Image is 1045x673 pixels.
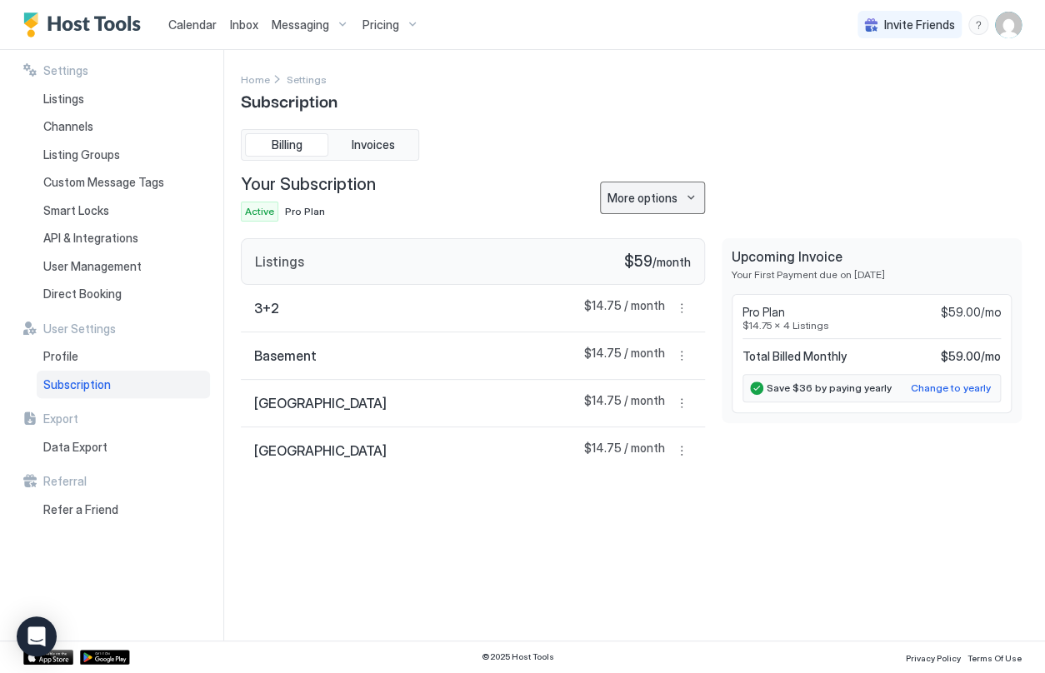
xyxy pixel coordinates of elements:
span: Privacy Policy [906,653,961,663]
span: Billing [272,137,302,152]
a: App Store [23,650,73,665]
span: Invite Friends [884,17,955,32]
span: $59.00 / mo [941,349,1001,364]
a: Refer a Friend [37,496,210,524]
span: Your First Payment due on [DATE] [732,268,1012,281]
div: menu [672,393,692,413]
button: More options [600,182,705,214]
a: Direct Booking [37,280,210,308]
span: Listing Groups [43,147,120,162]
span: $14.75 / month [584,393,665,413]
span: Smart Locks [43,203,109,218]
span: $14.75 / month [584,346,665,366]
span: Save $36 by paying yearly [767,381,892,394]
span: Calendar [168,17,217,32]
a: Host Tools Logo [23,12,148,37]
button: More options [672,298,692,318]
button: More options [672,441,692,461]
span: Pricing [362,17,399,32]
span: Settings [287,73,327,86]
a: Listings [37,85,210,113]
a: Custom Message Tags [37,168,210,197]
a: Channels [37,112,210,141]
span: Total Billed Monthly [742,349,847,364]
span: Direct Booking [43,287,122,302]
div: Change to yearly [911,381,991,396]
span: Basement [254,347,317,364]
div: User profile [995,12,1022,38]
span: [GEOGRAPHIC_DATA] [254,395,387,411]
span: $59.00/mo [941,305,1001,320]
div: menu [672,298,692,318]
a: Profile [37,342,210,371]
div: menu [672,441,692,461]
a: API & Integrations [37,224,210,252]
span: Listings [43,92,84,107]
span: Your Subscription [241,174,376,195]
div: More options [607,189,677,207]
span: Pro Plan [285,205,325,217]
button: Change to yearly [908,378,993,398]
span: Refer a Friend [43,502,118,517]
span: Subscription [43,377,111,392]
a: Home [241,70,270,87]
span: Pro Plan [742,305,785,320]
span: Settings [43,63,88,78]
a: User Management [37,252,210,281]
div: tab-group [241,129,419,161]
button: Invoices [332,133,415,157]
span: Referral [43,474,87,489]
a: Google Play Store [80,650,130,665]
button: Billing [245,133,328,157]
span: User Settings [43,322,116,336]
a: Listing Groups [37,141,210,169]
span: Data Export [43,440,107,455]
span: Home [241,73,270,86]
span: Upcoming Invoice [732,248,1012,265]
div: Breadcrumb [241,70,270,87]
span: $14.75 / month [584,441,665,461]
span: Inbox [230,17,258,32]
span: © 2025 Host Tools [482,651,554,662]
span: $59 [624,252,652,272]
span: / month [652,255,691,270]
span: Invoices [352,137,395,152]
div: menu [672,346,692,366]
span: Listings [255,253,304,270]
span: API & Integrations [43,231,138,246]
a: Terms Of Use [967,648,1022,666]
a: Calendar [168,16,217,33]
a: Privacy Policy [906,648,961,666]
a: Subscription [37,371,210,399]
span: 3+2 [254,300,279,317]
div: Breadcrumb [287,70,327,87]
span: Terms Of Use [967,653,1022,663]
button: More options [672,346,692,366]
span: Custom Message Tags [43,175,164,190]
span: User Management [43,259,142,274]
a: Data Export [37,433,210,461]
button: More options [672,393,692,413]
span: Subscription [241,87,337,112]
a: Smart Locks [37,197,210,225]
span: Export [43,411,78,426]
div: menu [600,182,705,214]
div: Open Intercom Messenger [17,616,57,656]
span: Profile [43,349,78,364]
span: Active [245,204,274,219]
span: $14.75 / month [584,298,665,318]
span: [GEOGRAPHIC_DATA] [254,442,387,459]
span: $14.75 x 4 Listings [742,319,1001,332]
div: menu [968,15,988,35]
a: Inbox [230,16,258,33]
span: Messaging [272,17,329,32]
a: Settings [287,70,327,87]
span: Channels [43,119,93,134]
